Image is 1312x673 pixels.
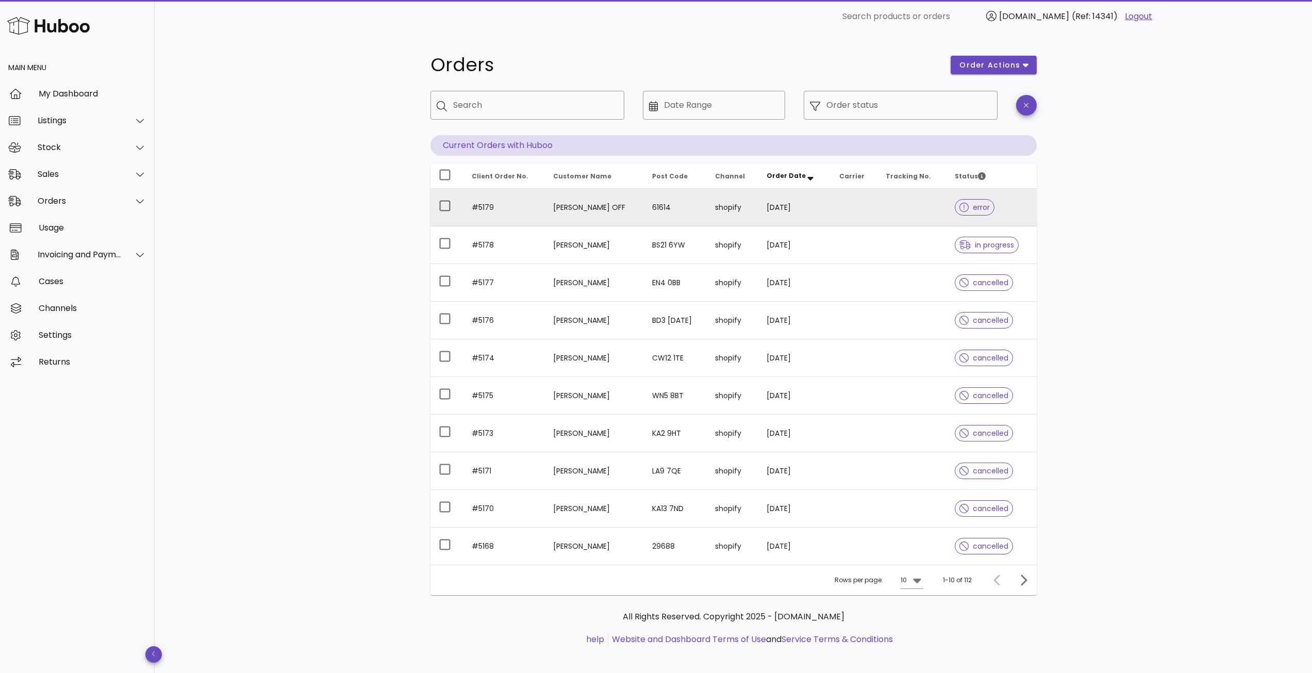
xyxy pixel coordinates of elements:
td: WN5 8BT [644,377,707,415]
li: and [608,633,893,646]
span: Tracking No. [886,172,931,180]
div: Cases [39,276,146,286]
img: Huboo Logo [7,14,90,37]
div: Invoicing and Payments [38,250,122,259]
span: [DOMAIN_NAME] [999,10,1069,22]
td: [PERSON_NAME] [545,528,644,565]
span: in progress [959,241,1014,249]
td: [DATE] [758,528,831,565]
span: cancelled [959,505,1008,512]
div: 1-10 of 112 [943,576,972,585]
td: shopify [707,226,758,264]
span: Order Date [767,171,806,180]
td: BD3 [DATE] [644,302,707,339]
div: Rows per page: [835,565,923,595]
div: Settings [39,330,146,340]
div: Orders [38,196,122,206]
span: Carrier [839,172,865,180]
div: Channels [39,303,146,313]
p: Current Orders with Huboo [430,135,1037,156]
td: [DATE] [758,226,831,264]
td: shopify [707,264,758,302]
a: Logout [1125,10,1152,23]
td: [PERSON_NAME] [545,490,644,528]
th: Post Code [644,164,707,189]
td: #5174 [463,339,545,377]
th: Tracking No. [877,164,946,189]
td: EN4 0BB [644,264,707,302]
div: 10Rows per page: [901,572,923,588]
td: [PERSON_NAME] [545,415,644,452]
span: Channel [715,172,745,180]
td: [DATE] [758,339,831,377]
span: Client Order No. [472,172,528,180]
div: Returns [39,357,146,367]
div: Usage [39,223,146,233]
p: All Rights Reserved. Copyright 2025 - [DOMAIN_NAME] [439,611,1028,623]
div: Stock [38,142,122,152]
td: 29688 [644,528,707,565]
td: [PERSON_NAME] OFF [545,189,644,226]
td: #5168 [463,528,545,565]
td: KA13 7ND [644,490,707,528]
td: shopify [707,415,758,452]
td: [PERSON_NAME] [545,377,644,415]
div: My Dashboard [39,89,146,99]
button: order actions [951,56,1036,74]
td: [PERSON_NAME] [545,302,644,339]
h1: Orders [430,56,939,74]
td: CW12 1TE [644,339,707,377]
td: #5177 [463,264,545,302]
td: 61614 [644,189,707,226]
td: [DATE] [758,264,831,302]
a: Service Terms & Conditions [782,633,893,645]
td: [PERSON_NAME] [545,452,644,490]
td: #5170 [463,490,545,528]
span: cancelled [959,543,1008,550]
span: Post Code [652,172,688,180]
span: cancelled [959,467,1008,474]
td: shopify [707,339,758,377]
td: #5171 [463,452,545,490]
span: cancelled [959,430,1008,437]
th: Customer Name [545,164,644,189]
td: [DATE] [758,377,831,415]
th: Order Date: Sorted descending. Activate to remove sorting. [758,164,831,189]
td: #5176 [463,302,545,339]
span: cancelled [959,354,1008,362]
div: 10 [901,576,907,585]
span: cancelled [959,392,1008,399]
td: shopify [707,452,758,490]
th: Client Order No. [463,164,545,189]
a: Website and Dashboard Terms of Use [612,633,766,645]
th: Carrier [831,164,877,189]
td: KA2 9HT [644,415,707,452]
span: cancelled [959,279,1008,286]
a: help [586,633,604,645]
td: shopify [707,189,758,226]
td: #5179 [463,189,545,226]
button: Next page [1014,571,1033,589]
td: [PERSON_NAME] [545,226,644,264]
th: Channel [707,164,758,189]
td: [DATE] [758,415,831,452]
td: shopify [707,302,758,339]
td: [DATE] [758,490,831,528]
th: Status [946,164,1036,189]
td: shopify [707,528,758,565]
span: cancelled [959,317,1008,324]
td: BS21 6YW [644,226,707,264]
td: [PERSON_NAME] [545,339,644,377]
td: shopify [707,377,758,415]
td: #5178 [463,226,545,264]
td: [DATE] [758,189,831,226]
span: Status [955,172,986,180]
td: #5175 [463,377,545,415]
span: order actions [959,60,1021,71]
td: [DATE] [758,302,831,339]
td: shopify [707,490,758,528]
td: [DATE] [758,452,831,490]
td: LA9 7QE [644,452,707,490]
span: Customer Name [553,172,611,180]
span: error [959,204,990,211]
